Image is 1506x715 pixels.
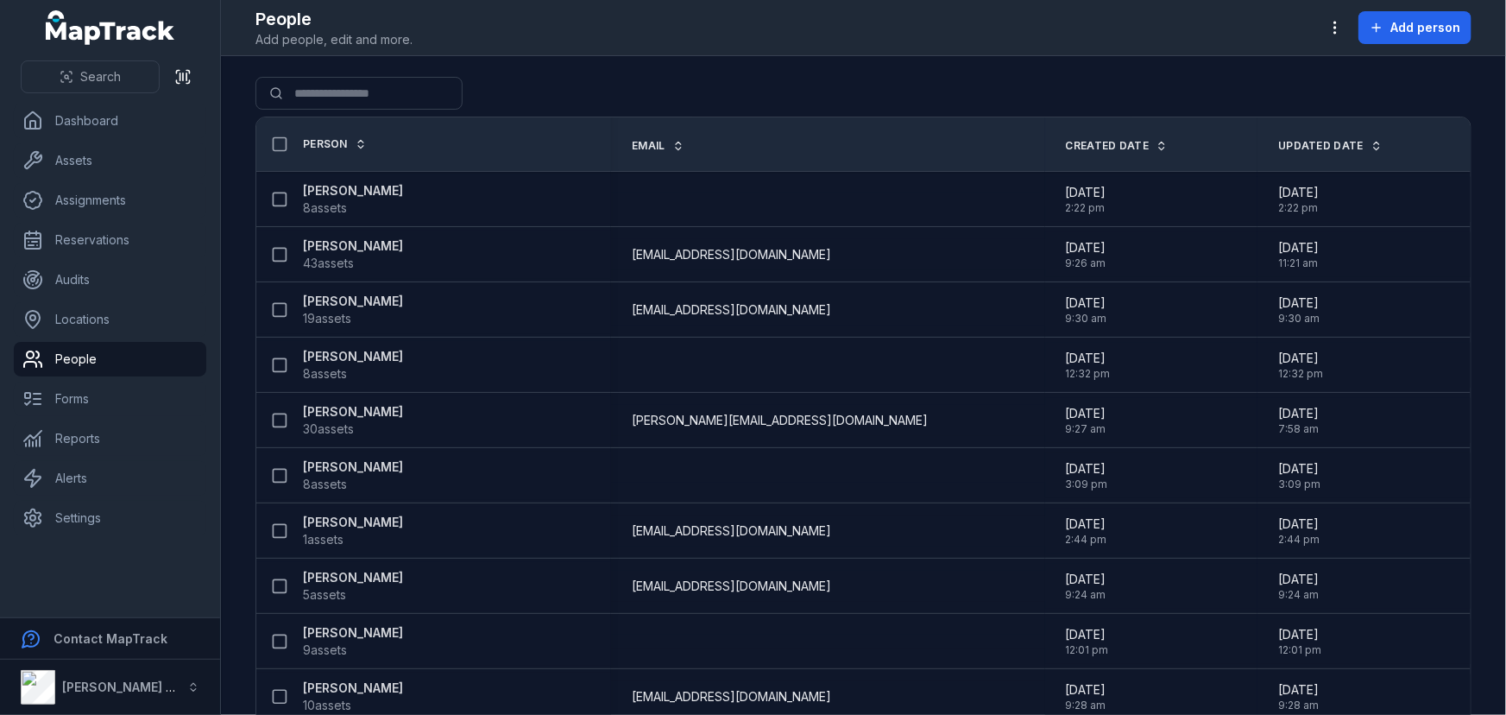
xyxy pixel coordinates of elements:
span: [DATE] [1278,681,1319,699]
time: 3/4/2025, 9:26:03 AM [1066,239,1106,270]
span: 12:32 pm [1278,367,1323,381]
span: [DATE] [1278,516,1320,533]
strong: [PERSON_NAME] [303,624,403,642]
strong: [PERSON_NAME] [303,182,403,199]
time: 8/20/2025, 2:22:10 PM [1278,184,1319,215]
span: 9:28 am [1066,699,1106,712]
span: 12:01 pm [1278,643,1321,657]
a: Audits [14,263,206,297]
span: 9 assets [303,642,347,659]
span: 2:22 pm [1278,201,1319,215]
span: 9:24 am [1066,588,1106,602]
span: [DATE] [1066,239,1106,256]
span: [DATE] [1066,626,1109,643]
strong: [PERSON_NAME] [303,680,403,697]
span: Email [632,139,665,153]
span: 9:26 am [1066,256,1106,270]
span: 12:01 pm [1066,643,1109,657]
span: Search [80,68,121,85]
strong: [PERSON_NAME] [303,348,403,365]
time: 5/12/2025, 9:24:05 AM [1278,571,1319,602]
a: [PERSON_NAME]5assets [303,569,403,604]
time: 5/12/2025, 9:24:05 AM [1066,571,1106,602]
span: 10 assets [303,697,351,714]
span: 9:28 am [1278,699,1319,712]
a: Assets [14,143,206,178]
time: 8/1/2025, 7:58:22 AM [1278,405,1319,436]
span: [DATE] [1278,571,1319,588]
strong: [PERSON_NAME] [303,293,403,310]
a: [PERSON_NAME]30assets [303,403,403,438]
span: [DATE] [1278,184,1319,201]
time: 6/6/2025, 12:32:38 PM [1278,350,1323,381]
a: Alerts [14,461,206,496]
span: 9:27 am [1066,422,1106,436]
span: [EMAIL_ADDRESS][DOMAIN_NAME] [632,522,831,540]
a: Person [303,137,367,151]
span: 8 assets [303,476,347,493]
time: 6/6/2025, 12:32:38 PM [1066,350,1111,381]
span: 8 assets [303,199,347,217]
time: 3/4/2025, 9:28:25 AM [1066,681,1106,712]
span: 8 assets [303,365,347,383]
span: 9:30 am [1278,312,1320,326]
a: Email [632,139,684,153]
span: [DATE] [1066,350,1111,367]
span: 19 assets [303,310,351,327]
span: Created Date [1066,139,1150,153]
strong: [PERSON_NAME] [303,237,403,255]
span: [DATE] [1278,405,1319,422]
a: [PERSON_NAME]1assets [303,514,403,548]
span: 2:44 pm [1278,533,1320,547]
strong: Contact MapTrack [54,631,167,646]
a: Forms [14,382,206,416]
span: [PERSON_NAME][EMAIL_ADDRESS][DOMAIN_NAME] [632,412,928,429]
span: [DATE] [1066,516,1107,533]
time: 7/10/2025, 12:01:41 PM [1278,626,1321,657]
span: [DATE] [1278,350,1323,367]
span: 2:44 pm [1066,533,1107,547]
span: [DATE] [1066,681,1106,699]
span: Person [303,137,348,151]
span: [DATE] [1066,405,1106,422]
strong: [PERSON_NAME] [303,403,403,421]
span: 30 assets [303,421,354,438]
time: 6/12/2025, 11:21:27 AM [1278,239,1319,270]
time: 3/4/2025, 9:28:25 AM [1278,681,1319,712]
time: 6/4/2025, 9:30:08 AM [1278,294,1320,326]
time: 7/10/2025, 12:01:41 PM [1066,626,1109,657]
span: [DATE] [1278,239,1319,256]
time: 8/8/2025, 3:09:04 PM [1066,460,1108,491]
a: Settings [14,501,206,535]
time: 6/4/2025, 9:30:08 AM [1066,294,1107,326]
span: 5 assets [303,586,346,604]
span: 1 assets [303,531,343,548]
time: 8/20/2025, 2:22:10 PM [1066,184,1106,215]
span: [DATE] [1066,571,1106,588]
span: 9:30 am [1066,312,1107,326]
a: Assignments [14,183,206,218]
a: [PERSON_NAME]8assets [303,182,403,217]
span: Add person [1390,19,1460,36]
span: 2:22 pm [1066,201,1106,215]
span: [DATE] [1278,460,1320,478]
a: [PERSON_NAME]8assets [303,348,403,383]
span: 3:09 pm [1066,478,1108,491]
time: 8/8/2025, 3:09:04 PM [1278,460,1320,491]
strong: [PERSON_NAME] Air [62,680,182,694]
span: Updated Date [1278,139,1364,153]
span: [EMAIL_ADDRESS][DOMAIN_NAME] [632,246,831,263]
button: Add person [1358,11,1471,44]
strong: [PERSON_NAME] [303,514,403,531]
span: [DATE] [1278,626,1321,643]
span: [DATE] [1278,294,1320,312]
time: 6/13/2025, 2:44:57 PM [1278,516,1320,547]
a: People [14,342,206,376]
a: Reservations [14,223,206,257]
time: 3/4/2025, 9:27:41 AM [1066,405,1106,436]
span: [EMAIL_ADDRESS][DOMAIN_NAME] [632,578,831,595]
span: [EMAIL_ADDRESS][DOMAIN_NAME] [632,688,831,706]
span: 3:09 pm [1278,478,1320,491]
h2: People [255,7,413,31]
span: [DATE] [1066,184,1106,201]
